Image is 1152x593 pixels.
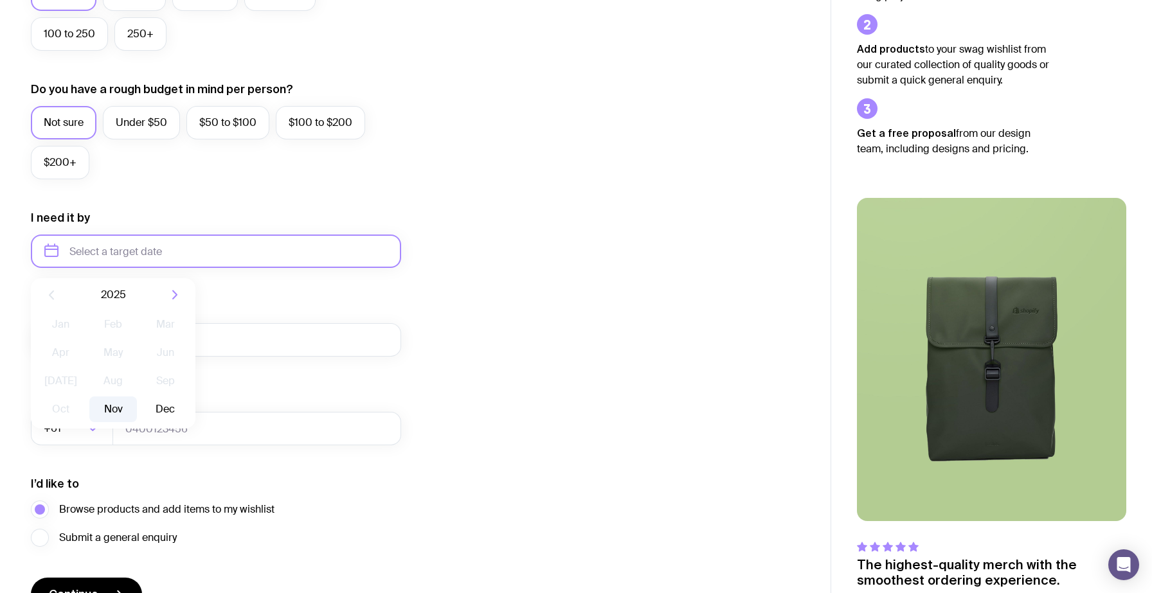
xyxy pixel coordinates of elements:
span: Submit a general enquiry [59,530,177,545]
label: Under $50 [103,106,180,139]
strong: Get a free proposal [857,127,956,139]
label: 250+ [114,17,166,51]
label: 100 to 250 [31,17,108,51]
p: to your swag wishlist from our curated collection of quality goods or submit a quick general enqu... [857,41,1050,88]
button: Feb [89,312,136,337]
button: Apr [37,340,84,366]
span: Browse products and add items to my wishlist [59,502,274,517]
button: May [89,340,136,366]
input: 0400123456 [113,412,401,445]
span: +61 [44,412,64,445]
label: $200+ [31,146,89,179]
button: Dec [142,396,189,422]
button: Jun [142,340,189,366]
div: Search for option [31,412,113,445]
input: Search for option [64,412,84,445]
button: Nov [89,396,136,422]
label: I need it by [31,210,90,226]
input: Select a target date [31,235,401,268]
button: Sep [142,368,189,394]
input: you@email.com [31,323,401,357]
label: Do you have a rough budget in mind per person? [31,82,293,97]
p: The highest-quality merch with the smoothest ordering experience. [857,557,1126,588]
label: I’d like to [31,476,79,491]
div: Open Intercom Messenger [1108,549,1139,580]
button: Aug [89,368,136,394]
button: Jan [37,312,84,337]
button: Mar [142,312,189,337]
label: $100 to $200 [276,106,365,139]
button: [DATE] [37,368,84,394]
label: $50 to $100 [186,106,269,139]
strong: Add products [857,43,925,55]
span: 2025 [101,287,126,303]
button: Oct [37,396,84,422]
label: Not sure [31,106,96,139]
p: from our design team, including designs and pricing. [857,125,1050,157]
